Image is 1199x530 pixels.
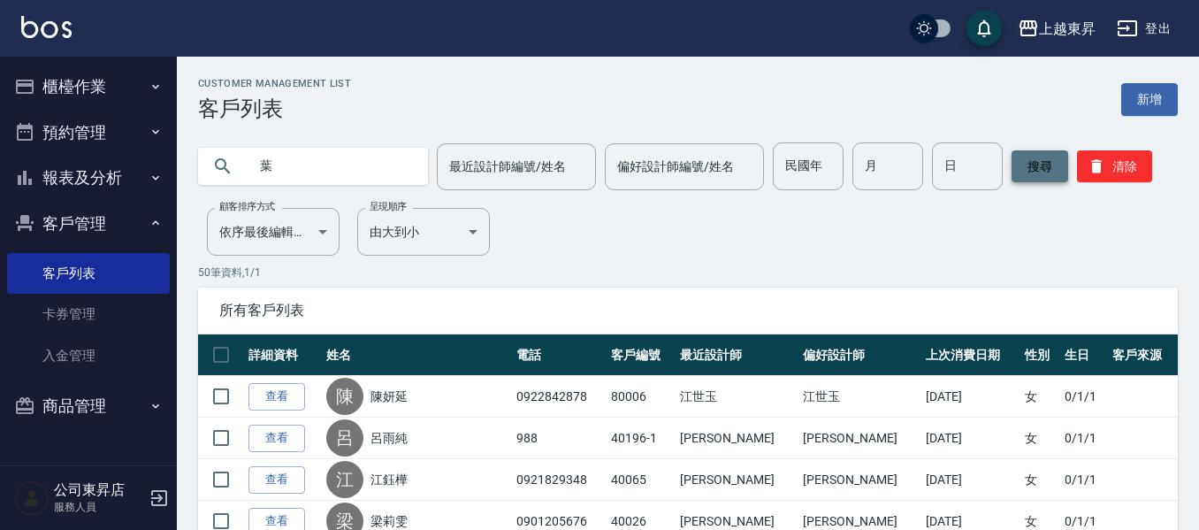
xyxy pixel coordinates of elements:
[357,208,490,256] div: 由大到小
[921,459,1020,501] td: [DATE]
[798,334,921,376] th: 偏好設計師
[7,294,170,334] a: 卡券管理
[676,376,798,418] td: 江世玉
[198,96,351,121] h3: 客戶列表
[7,383,170,429] button: 商品管理
[7,155,170,201] button: 報表及分析
[1121,83,1178,116] a: 新增
[248,425,305,452] a: 查看
[219,200,275,213] label: 顧客排序方式
[54,499,144,515] p: 服務人員
[1077,150,1152,182] button: 清除
[512,376,607,418] td: 0922842878
[607,418,676,459] td: 40196-1
[1039,18,1096,40] div: 上越東昇
[198,265,1178,280] p: 50 筆資料, 1 / 1
[370,429,408,447] a: 呂雨純
[512,418,607,459] td: 988
[1060,376,1109,418] td: 0/1/1
[370,471,408,488] a: 江鈺樺
[798,418,921,459] td: [PERSON_NAME]
[7,110,170,156] button: 預約管理
[1012,150,1068,182] button: 搜尋
[921,418,1020,459] td: [DATE]
[219,302,1157,319] span: 所有客戶列表
[1110,12,1178,45] button: 登出
[1060,418,1109,459] td: 0/1/1
[1020,376,1060,418] td: 女
[676,459,798,501] td: [PERSON_NAME]
[14,480,50,516] img: Person
[248,142,414,190] input: 搜尋關鍵字
[370,200,407,213] label: 呈現順序
[921,376,1020,418] td: [DATE]
[7,64,170,110] button: 櫃檯作業
[7,201,170,247] button: 客戶管理
[512,334,607,376] th: 電話
[7,335,170,376] a: 入金管理
[326,378,363,415] div: 陳
[248,466,305,494] a: 查看
[244,334,322,376] th: 詳細資料
[322,334,512,376] th: 姓名
[676,418,798,459] td: [PERSON_NAME]
[207,208,340,256] div: 依序最後編輯時間
[798,376,921,418] td: 江世玉
[1108,334,1178,376] th: 客戶來源
[326,461,363,498] div: 江
[370,512,408,530] a: 梁莉雯
[7,253,170,294] a: 客戶列表
[198,78,351,89] h2: Customer Management List
[607,459,676,501] td: 40065
[798,459,921,501] td: [PERSON_NAME]
[966,11,1002,46] button: save
[1060,459,1109,501] td: 0/1/1
[676,334,798,376] th: 最近設計師
[1020,418,1060,459] td: 女
[1020,459,1060,501] td: 女
[326,419,363,457] div: 呂
[54,481,144,499] h5: 公司東昇店
[1011,11,1103,47] button: 上越東昇
[248,383,305,411] a: 查看
[607,376,676,418] td: 80006
[921,334,1020,376] th: 上次消費日期
[1060,334,1109,376] th: 生日
[607,334,676,376] th: 客戶編號
[21,16,72,38] img: Logo
[370,388,408,405] a: 陳妍延
[512,459,607,501] td: 0921829348
[1020,334,1060,376] th: 性別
